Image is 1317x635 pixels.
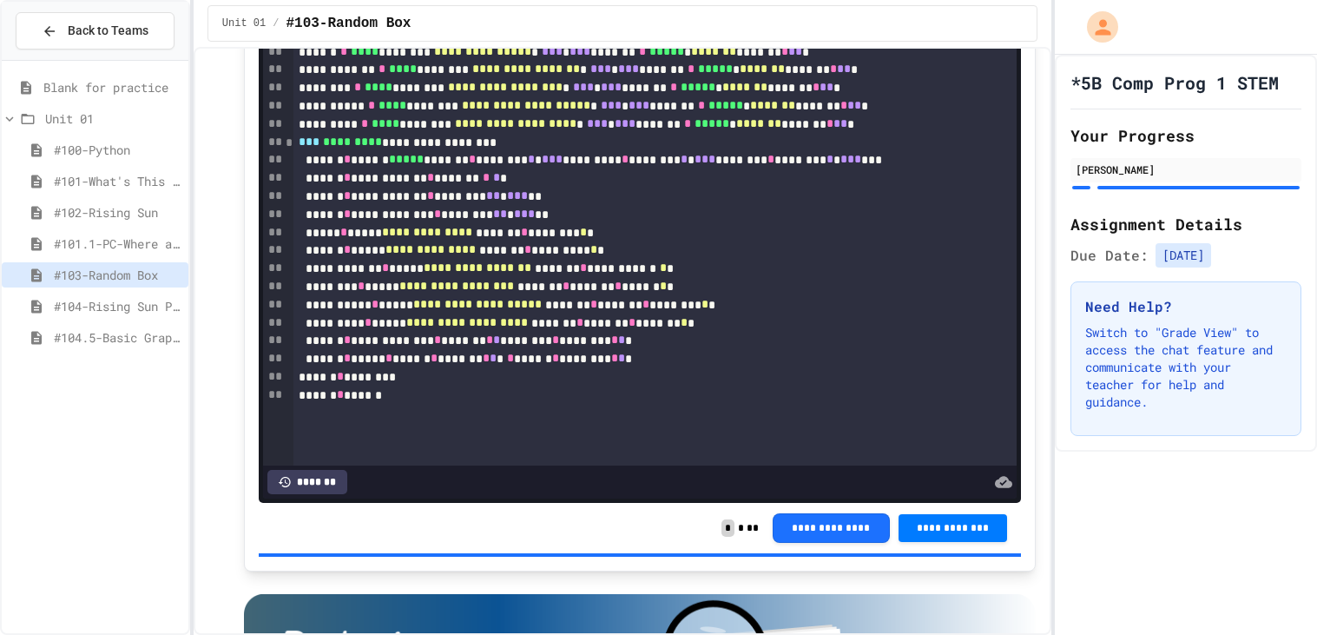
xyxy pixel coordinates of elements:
h1: *5B Comp Prog 1 STEM [1070,70,1279,95]
span: Back to Teams [68,22,148,40]
h2: Assignment Details [1070,212,1301,236]
span: Blank for practice [43,78,181,96]
span: / [273,17,279,30]
h3: Need Help? [1085,296,1287,317]
span: Unit 01 [45,109,181,128]
p: Switch to "Grade View" to access the chat feature and communicate with your teacher for help and ... [1085,324,1287,411]
span: #103-Random Box [54,266,181,284]
span: #100-Python [54,141,181,159]
span: #102-Rising Sun [54,203,181,222]
span: [DATE] [1156,243,1211,268]
div: My Account [1069,7,1123,47]
span: #101.1-PC-Where am I? [54,235,181,253]
button: Back to Teams [16,12,175,50]
span: Due Date: [1070,245,1149,266]
h2: Your Progress [1070,123,1301,148]
span: #104.5-Basic Graphics Review [54,328,181,347]
span: #104-Rising Sun Plus [54,297,181,315]
span: #103-Random Box [286,13,411,34]
span: #101-What's This ?? [54,172,181,190]
span: Unit 01 [222,17,266,30]
div: [PERSON_NAME] [1076,162,1296,177]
